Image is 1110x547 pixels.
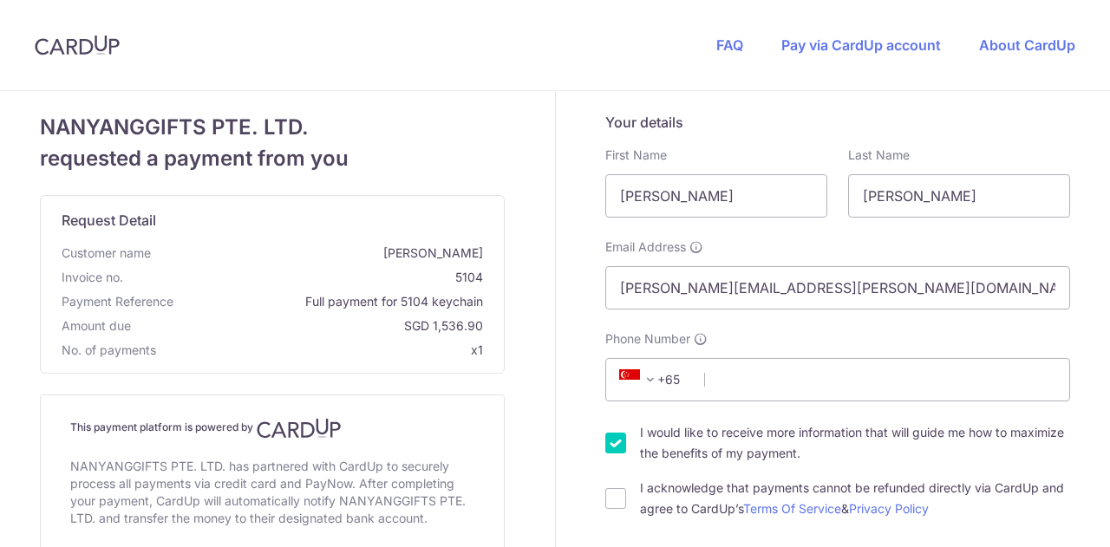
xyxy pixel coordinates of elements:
a: Terms Of Service [743,501,841,516]
label: First Name [605,147,667,164]
span: Amount due [62,317,131,335]
span: Full payment for 5104 keychain [180,293,483,310]
span: +65 [614,369,692,390]
span: requested a payment from you [40,143,505,174]
label: I would like to receive more information that will guide me how to maximize the benefits of my pa... [640,422,1070,464]
span: No. of payments [62,342,156,359]
span: [PERSON_NAME] [158,244,483,262]
a: Pay via CardUp account [781,36,941,54]
span: +65 [619,369,661,390]
span: Customer name [62,244,151,262]
span: x1 [471,342,483,357]
a: FAQ [716,36,743,54]
span: 5104 [130,269,483,286]
a: About CardUp [979,36,1075,54]
div: NANYANGGIFTS PTE. LTD. has partnered with CardUp to securely process all payments via credit card... [70,454,474,531]
span: translation missing: en.payment_reference [62,294,173,309]
span: SGD 1,536.90 [138,317,483,335]
span: Phone Number [605,330,690,348]
a: Privacy Policy [849,501,929,516]
label: I acknowledge that payments cannot be refunded directly via CardUp and agree to CardUp’s & [640,478,1070,519]
img: CardUp [35,35,120,55]
input: Email address [605,266,1070,309]
input: Last name [848,174,1070,218]
h5: Your details [605,112,1070,133]
span: Email Address [605,238,686,256]
span: Invoice no. [62,269,123,286]
h4: This payment platform is powered by [70,418,474,439]
span: NANYANGGIFTS PTE. LTD. [40,112,505,143]
label: Last Name [848,147,910,164]
img: CardUp [257,418,342,439]
span: translation missing: en.request_detail [62,212,156,229]
input: First name [605,174,827,218]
